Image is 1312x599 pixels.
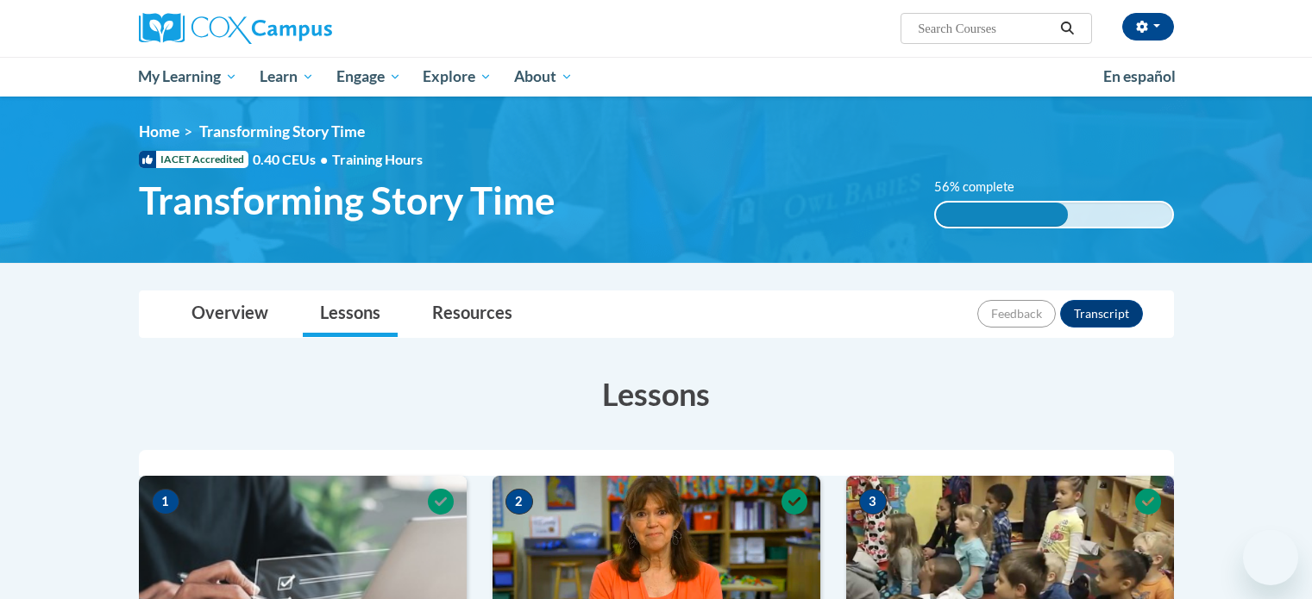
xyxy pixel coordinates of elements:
a: Resources [415,291,530,337]
a: Overview [174,291,286,337]
button: Feedback [977,300,1056,328]
span: • [320,151,328,167]
span: About [514,66,573,87]
span: Learn [260,66,314,87]
a: About [503,57,584,97]
a: En español [1092,59,1187,95]
label: 56% complete [934,178,1033,197]
a: Engage [325,57,412,97]
button: Search [1054,18,1080,39]
a: Learn [248,57,325,97]
span: 1 [152,489,179,515]
div: Main menu [113,57,1200,97]
span: Explore [423,66,492,87]
div: 56% complete [936,203,1068,227]
button: Transcript [1060,300,1143,328]
span: Transforming Story Time [199,122,365,140]
input: Search Courses [916,18,1054,39]
span: 0.40 CEUs [253,150,332,169]
span: My Learning [138,66,237,87]
img: Cox Campus [139,13,332,44]
a: Home [139,122,179,140]
button: Account Settings [1122,13,1174,41]
a: Cox Campus [139,13,467,44]
span: Training Hours [332,151,423,167]
span: IACET Accredited [139,151,248,168]
iframe: Button to launch messaging window [1243,530,1298,585]
h3: Lessons [139,372,1174,415]
span: Engage [336,66,401,87]
a: Lessons [303,291,398,337]
a: Explore [411,57,503,97]
span: Transforming Story Time [139,178,556,223]
span: 2 [505,489,533,515]
span: En español [1103,67,1176,85]
a: My Learning [128,57,249,97]
span: 3 [859,489,887,515]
